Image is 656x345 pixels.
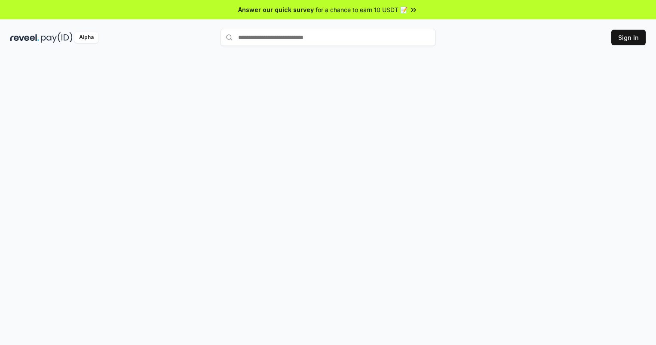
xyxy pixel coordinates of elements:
div: Alpha [74,32,98,43]
button: Sign In [611,30,646,45]
img: reveel_dark [10,32,39,43]
img: pay_id [41,32,73,43]
span: Answer our quick survey [238,5,314,14]
span: for a chance to earn 10 USDT 📝 [316,5,408,14]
